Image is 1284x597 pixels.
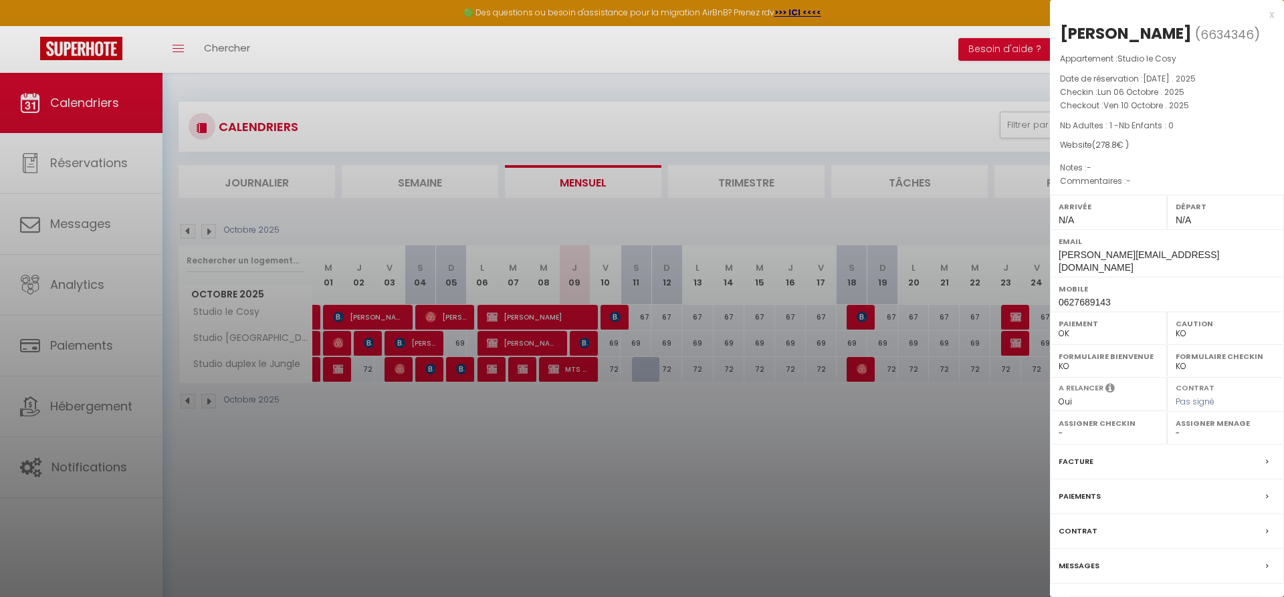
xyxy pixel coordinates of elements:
i: Sélectionner OUI si vous souhaiter envoyer les séquences de messages post-checkout [1105,382,1115,397]
label: Contrat [1176,382,1214,391]
div: Website [1060,139,1274,152]
span: Pas signé [1176,396,1214,407]
label: A relancer [1059,382,1103,394]
p: Date de réservation : [1060,72,1274,86]
label: Assigner Menage [1176,416,1275,430]
span: 6634346 [1200,26,1254,43]
div: x [1050,7,1274,23]
div: [PERSON_NAME] [1060,23,1192,44]
label: Paiement [1059,317,1158,330]
label: Formulaire Checkin [1176,350,1275,363]
span: [PERSON_NAME][EMAIL_ADDRESS][DOMAIN_NAME] [1059,249,1219,273]
p: Commentaires : [1060,174,1274,188]
span: Nb Adultes : 1 - [1060,120,1174,131]
label: Messages [1059,559,1099,573]
label: Paiements [1059,489,1101,503]
p: Appartement : [1060,52,1274,66]
span: Ven 10 Octobre . 2025 [1103,100,1189,111]
label: Formulaire Bienvenue [1059,350,1158,363]
span: 278.8 [1095,139,1117,150]
span: Studio le Cosy [1117,53,1176,64]
p: Checkin : [1060,86,1274,99]
label: Assigner Checkin [1059,416,1158,430]
label: Contrat [1059,524,1097,538]
span: N/A [1059,215,1074,225]
label: Mobile [1059,282,1275,295]
span: ( € ) [1092,139,1129,150]
span: Lun 06 Octobre . 2025 [1097,86,1184,98]
label: Départ [1176,200,1275,213]
span: N/A [1176,215,1191,225]
label: Email [1059,235,1275,248]
span: [DATE] . 2025 [1143,73,1196,84]
p: Notes : [1060,161,1274,174]
span: - [1126,175,1131,187]
span: - [1087,162,1091,173]
span: ( ) [1195,25,1260,43]
span: 0627689143 [1059,297,1111,308]
label: Caution [1176,317,1275,330]
span: Nb Enfants : 0 [1119,120,1174,131]
label: Facture [1059,455,1093,469]
p: Checkout : [1060,99,1274,112]
label: Arrivée [1059,200,1158,213]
